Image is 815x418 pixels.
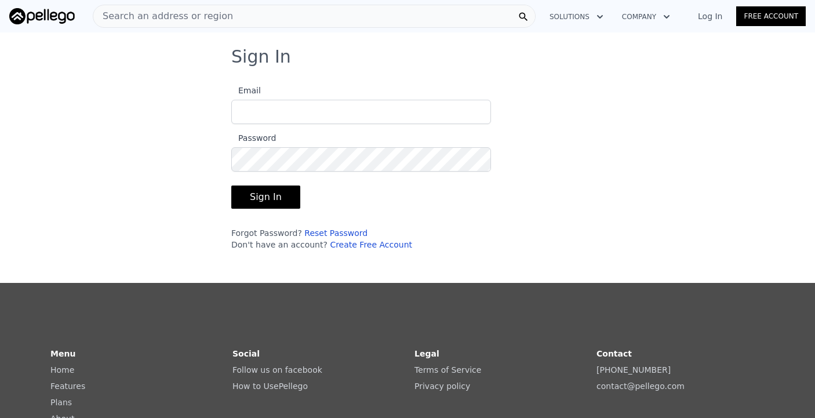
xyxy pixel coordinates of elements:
button: Company [613,6,679,27]
a: Log In [684,10,736,22]
strong: Social [232,349,260,358]
span: Email [231,86,261,95]
a: Free Account [736,6,806,26]
strong: Contact [596,349,632,358]
h3: Sign In [231,46,584,67]
span: Password [231,133,276,143]
a: Terms of Service [414,365,481,375]
a: Home [50,365,74,375]
a: [PHONE_NUMBER] [596,365,671,375]
a: Plans [50,398,72,407]
a: contact@pellego.com [596,381,685,391]
span: Search an address or region [93,9,233,23]
a: Reset Password [304,228,368,238]
button: Solutions [540,6,613,27]
a: How to UsePellego [232,381,308,391]
strong: Legal [414,349,439,358]
button: Sign In [231,186,300,209]
a: Create Free Account [330,240,412,249]
div: Forgot Password? Don't have an account? [231,227,491,250]
a: Privacy policy [414,381,470,391]
img: Pellego [9,8,75,24]
strong: Menu [50,349,75,358]
a: Features [50,381,85,391]
input: Email [231,100,491,124]
a: Follow us on facebook [232,365,322,375]
input: Password [231,147,491,172]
